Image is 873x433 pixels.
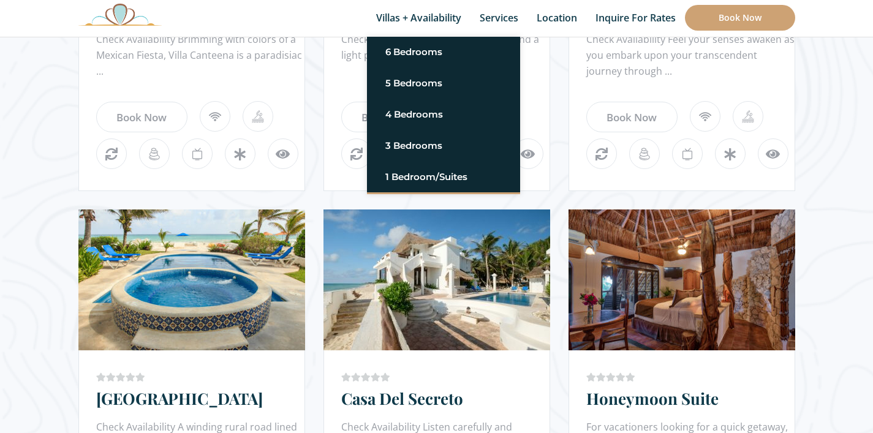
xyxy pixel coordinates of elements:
[341,388,463,409] a: Casa Del Secreto
[385,135,502,157] a: 3 Bedrooms
[385,41,502,63] a: 6 Bedrooms
[385,166,502,188] a: 1 Bedroom/Suites
[586,388,719,409] a: Honeymoon Suite
[341,31,550,80] div: Check Availability With a twist of gold and a light push of turquoise, ingress ...
[96,31,304,80] div: Check Availability Brimming with colors of a Mexican Fiesta, Villa Canteena is a paradisiac ...
[78,3,162,26] img: Awesome Logo
[385,104,502,126] a: 4 Bedrooms
[586,31,795,80] div: Check Availability Feel your senses awaken as you embark upon your transcendent journey through ...
[341,102,433,132] a: Book Now
[685,5,795,31] a: Book Now
[586,102,678,132] a: Book Now
[96,388,263,409] a: [GEOGRAPHIC_DATA]
[96,102,187,132] a: Book Now
[385,72,502,94] a: 5 Bedrooms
